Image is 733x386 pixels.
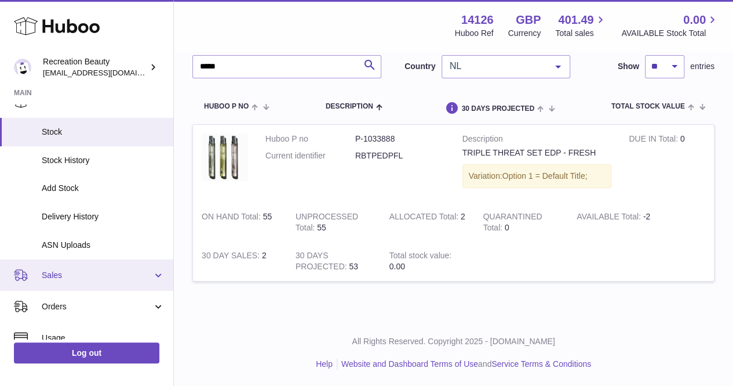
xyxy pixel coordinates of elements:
span: Option 1 = Default Title; [502,171,588,181]
a: 0.00 AVAILABLE Stock Total [621,12,719,39]
span: 401.49 [558,12,593,28]
strong: ALLOCATED Total [389,212,461,224]
span: Add Stock [42,183,165,194]
label: Show [618,61,639,72]
div: Variation: [462,164,612,188]
span: NL [447,60,546,72]
strong: 30 DAYS PROJECTED [296,251,349,274]
label: Country [404,61,436,72]
span: 0.00 [389,262,405,271]
td: 55 [193,203,287,242]
td: 55 [287,203,381,242]
span: [EMAIL_ADDRESS][DOMAIN_NAME] [43,68,170,77]
a: Help [316,359,333,369]
td: 0 [620,125,714,203]
span: Stock [42,127,165,138]
img: product image [202,134,248,181]
dt: Huboo P no [265,134,355,145]
dd: RBTPEDPFL [355,150,445,161]
li: and [337,359,591,370]
span: AVAILABLE Stock Total [621,28,719,39]
span: Total stock value [611,103,685,110]
strong: GBP [516,12,541,28]
strong: Total stock value [389,251,451,263]
strong: Description [462,134,612,147]
span: ASN Uploads [42,240,165,251]
span: Description [326,103,373,110]
strong: QUARANTINED Total [483,212,542,235]
div: TRIPLE THREAT SET EDP - FRESH [462,147,612,158]
span: Orders [42,301,152,312]
dt: Current identifier [265,150,355,161]
img: production@recreationbeauty.com [14,59,31,76]
dd: P-1033888 [355,134,445,145]
div: Currency [508,28,541,39]
strong: 14126 [461,12,494,28]
strong: UNPROCESSED Total [296,212,358,235]
span: Huboo P no [204,103,249,110]
p: All Rights Reserved. Copyright 2025 - [DOMAIN_NAME] [183,336,724,347]
strong: ON HAND Total [202,212,263,224]
span: Delivery History [42,211,165,222]
strong: AVAILABLE Total [577,212,643,224]
span: 30 DAYS PROJECTED [461,105,534,113]
td: 53 [287,241,381,281]
td: 2 [381,203,475,242]
span: 0.00 [683,12,706,28]
span: Total sales [555,28,607,39]
a: Log out [14,342,159,363]
strong: DUE IN Total [629,134,680,146]
div: Huboo Ref [455,28,494,39]
div: Recreation Beauty [43,56,147,78]
span: 0 [505,223,509,232]
td: -2 [568,203,662,242]
a: Service Terms & Conditions [491,359,591,369]
span: Usage [42,333,165,344]
td: 2 [193,241,287,281]
a: 401.49 Total sales [555,12,607,39]
span: Sales [42,270,152,281]
span: entries [690,61,714,72]
strong: 30 DAY SALES [202,251,262,263]
a: Website and Dashboard Terms of Use [341,359,478,369]
span: Stock History [42,155,165,166]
